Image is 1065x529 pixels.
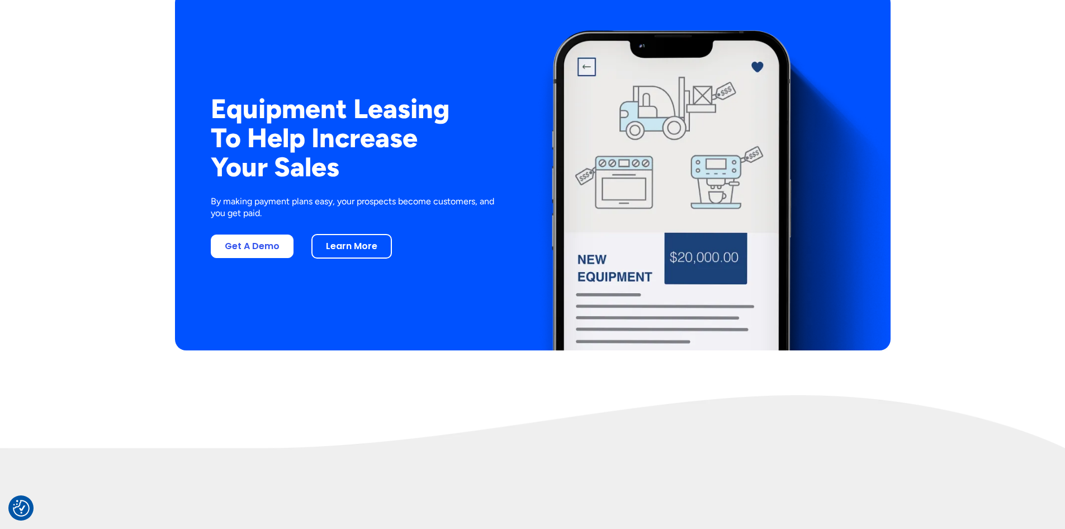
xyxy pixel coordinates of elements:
[311,234,392,259] a: Learn More
[13,500,30,517] img: Revisit consent button
[211,94,479,181] h2: Equipment Leasing To Help Increase Your Sales
[211,235,294,258] a: Get A Demo
[211,196,510,219] p: By making payment plans easy, your prospects become customers, and you get paid.
[13,500,30,517] button: Consent Preferences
